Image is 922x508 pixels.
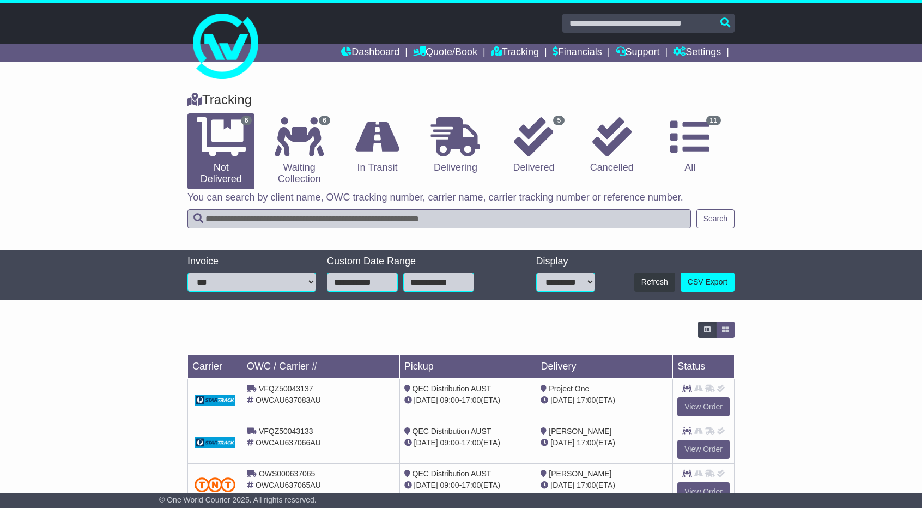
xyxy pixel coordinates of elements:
span: 09:00 [440,438,459,447]
span: 09:00 [440,481,459,489]
span: OWCAU637066AU [256,438,321,447]
a: CSV Export [681,273,735,292]
span: [DATE] [414,438,438,447]
div: - (ETA) [404,395,532,406]
a: Cancelled [578,113,645,178]
div: Tracking [182,92,740,108]
span: 09:00 [440,396,459,404]
div: (ETA) [541,437,668,449]
span: 17:00 [577,481,596,489]
span: [DATE] [550,396,574,404]
span: 5 [553,116,565,125]
a: Dashboard [341,44,399,62]
span: 17:00 [577,438,596,447]
a: View Order [677,482,730,501]
span: OWS000637065 [259,469,316,478]
span: Project One [549,384,589,393]
div: Custom Date Range [327,256,502,268]
a: 5 Delivered [500,113,567,178]
span: QEC Distribution AUST [413,384,492,393]
a: Support [616,44,660,62]
span: OWCAU637065AU [256,481,321,489]
span: 17:00 [462,396,481,404]
a: In Transit [344,113,411,178]
span: [DATE] [414,481,438,489]
a: Quote/Book [413,44,477,62]
div: - (ETA) [404,437,532,449]
span: 11 [706,116,721,125]
a: Settings [673,44,721,62]
span: [PERSON_NAME] [549,469,611,478]
a: Tracking [491,44,539,62]
span: [DATE] [414,396,438,404]
span: [DATE] [550,438,574,447]
a: Delivering [422,113,489,178]
td: OWC / Carrier # [242,355,400,379]
a: View Order [677,397,730,416]
div: - (ETA) [404,480,532,491]
span: 17:00 [462,438,481,447]
a: 6 Not Delivered [187,113,254,189]
p: You can search by client name, OWC tracking number, carrier name, carrier tracking number or refe... [187,192,735,204]
span: OWCAU637083AU [256,396,321,404]
a: 11 All [657,113,724,178]
td: Delivery [536,355,673,379]
span: QEC Distribution AUST [413,469,492,478]
img: GetCarrierServiceDarkLogo [195,395,235,406]
a: 6 Waiting Collection [265,113,332,189]
div: (ETA) [541,480,668,491]
div: (ETA) [541,395,668,406]
a: Financials [553,44,602,62]
span: © One World Courier 2025. All rights reserved. [159,495,317,504]
a: View Order [677,440,730,459]
button: Search [696,209,735,228]
img: TNT_Domestic.png [195,477,235,492]
span: VFQZ50043137 [259,384,313,393]
div: Display [536,256,595,268]
span: VFQZ50043133 [259,427,313,436]
span: [DATE] [550,481,574,489]
span: QEC Distribution AUST [413,427,492,436]
button: Refresh [634,273,675,292]
img: GetCarrierServiceDarkLogo [195,437,235,448]
td: Status [673,355,735,379]
td: Carrier [188,355,242,379]
span: 6 [241,116,252,125]
span: 17:00 [462,481,481,489]
div: Invoice [187,256,316,268]
td: Pickup [399,355,536,379]
span: 6 [319,116,330,125]
span: [PERSON_NAME] [549,427,611,436]
span: 17:00 [577,396,596,404]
